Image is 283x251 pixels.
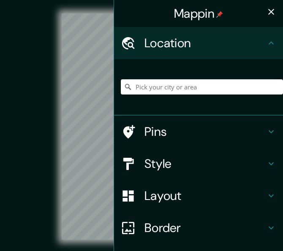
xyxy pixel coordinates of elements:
input: Pick your city or area [121,79,283,94]
div: Location [114,27,283,59]
div: Style [114,148,283,180]
h4: Border [144,220,266,235]
h4: Pins [144,124,266,139]
img: pin-icon.png [216,11,223,18]
canvas: Map [62,13,222,240]
div: Layout [114,180,283,212]
h4: Mappin [174,6,223,21]
h4: Style [144,156,266,171]
div: Border [114,212,283,244]
div: Pins [114,116,283,148]
h4: Layout [144,188,266,203]
h4: Location [144,35,266,51]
